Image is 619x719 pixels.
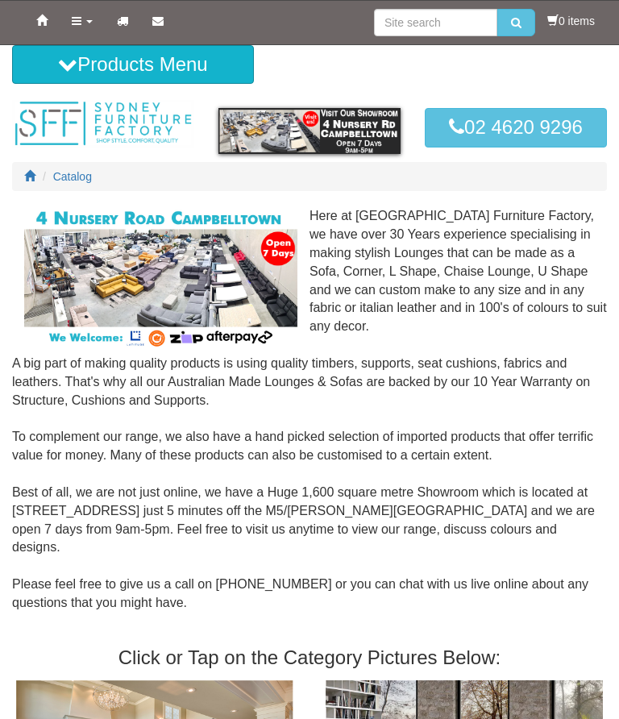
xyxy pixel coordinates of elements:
[12,647,607,668] h3: Click or Tap on the Category Pictures Below:
[24,207,297,349] img: Corner Modular Lounges
[218,108,401,154] img: showroom.gif
[12,45,254,84] button: Products Menu
[53,170,92,183] a: Catalog
[12,100,194,147] img: Sydney Furniture Factory
[374,9,497,36] input: Site search
[12,207,607,630] div: Here at [GEOGRAPHIC_DATA] Furniture Factory, we have over 30 Years experience specialising in mak...
[547,13,595,29] li: 0 items
[425,108,607,147] a: 02 4620 9296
